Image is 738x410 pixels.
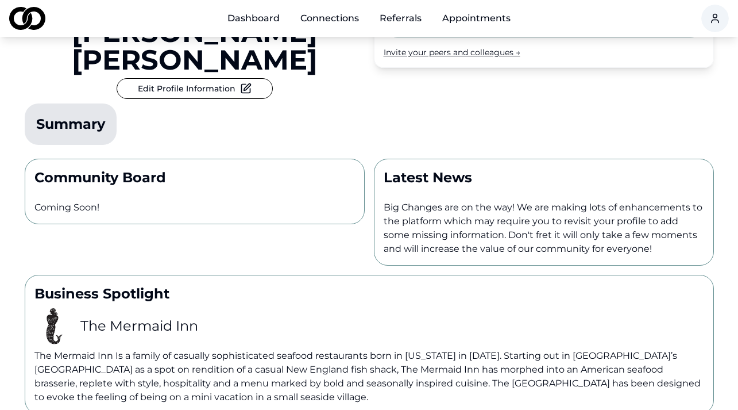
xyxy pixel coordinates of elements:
[117,78,273,99] button: Edit Profile Information
[25,18,365,74] a: [PERSON_NAME] [PERSON_NAME]
[34,285,704,303] p: Business Spotlight
[433,7,520,30] a: Appointments
[218,7,520,30] nav: Main
[34,308,71,344] img: 2536d4df-93e4-455f-9ee8-7602d4669c22-images-images-profile_picture.png
[34,201,355,214] p: Coming Soon!
[370,7,431,30] a: Referrals
[34,349,704,404] p: The Mermaid Inn Is a family of casually sophisticated seafood restaurants born in [US_STATE] in [...
[384,47,704,58] div: Invite your peers and colleagues →
[384,201,704,256] p: Big Changes are on the way! We are making lots of enhancements to the platform which may require ...
[9,7,45,30] img: logo
[291,7,368,30] a: Connections
[218,7,289,30] a: Dashboard
[384,168,704,187] p: Latest News
[34,168,355,187] p: Community Board
[36,115,105,133] div: Summary
[80,317,198,335] h3: The Mermaid Inn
